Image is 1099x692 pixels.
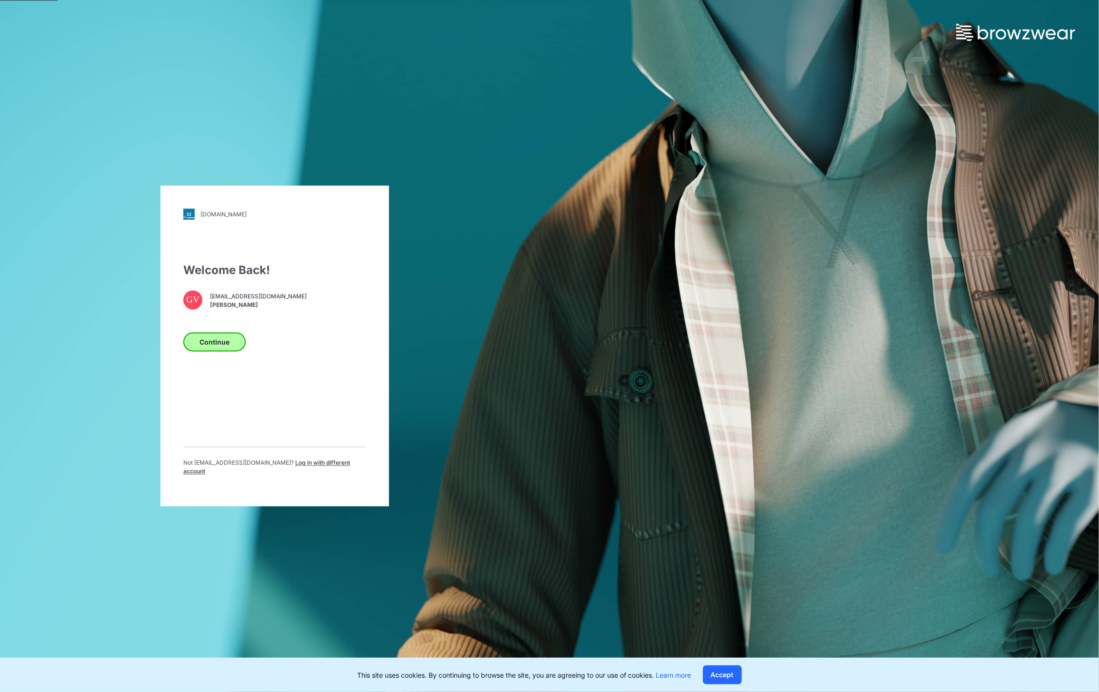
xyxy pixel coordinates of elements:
button: Accept [703,665,742,684]
button: Continue [183,333,246,352]
p: Not [EMAIL_ADDRESS][DOMAIN_NAME] ? [183,459,366,476]
span: [EMAIL_ADDRESS][DOMAIN_NAME] [210,292,307,301]
div: GV [183,291,202,310]
a: Learn more [656,671,691,679]
img: browzwear-logo.73288ffb.svg [956,24,1075,41]
span: [PERSON_NAME] [210,301,307,309]
div: [DOMAIN_NAME] [200,211,247,218]
div: Welcome Back! [183,262,366,279]
a: [DOMAIN_NAME] [183,209,366,220]
img: svg+xml;base64,PHN2ZyB3aWR0aD0iMjgiIGhlaWdodD0iMjgiIHZpZXdCb3g9IjAgMCAyOCAyOCIgZmlsbD0ibm9uZSIgeG... [183,209,195,220]
p: This site uses cookies. By continuing to browse the site, you are agreeing to our use of cookies. [358,670,691,680]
